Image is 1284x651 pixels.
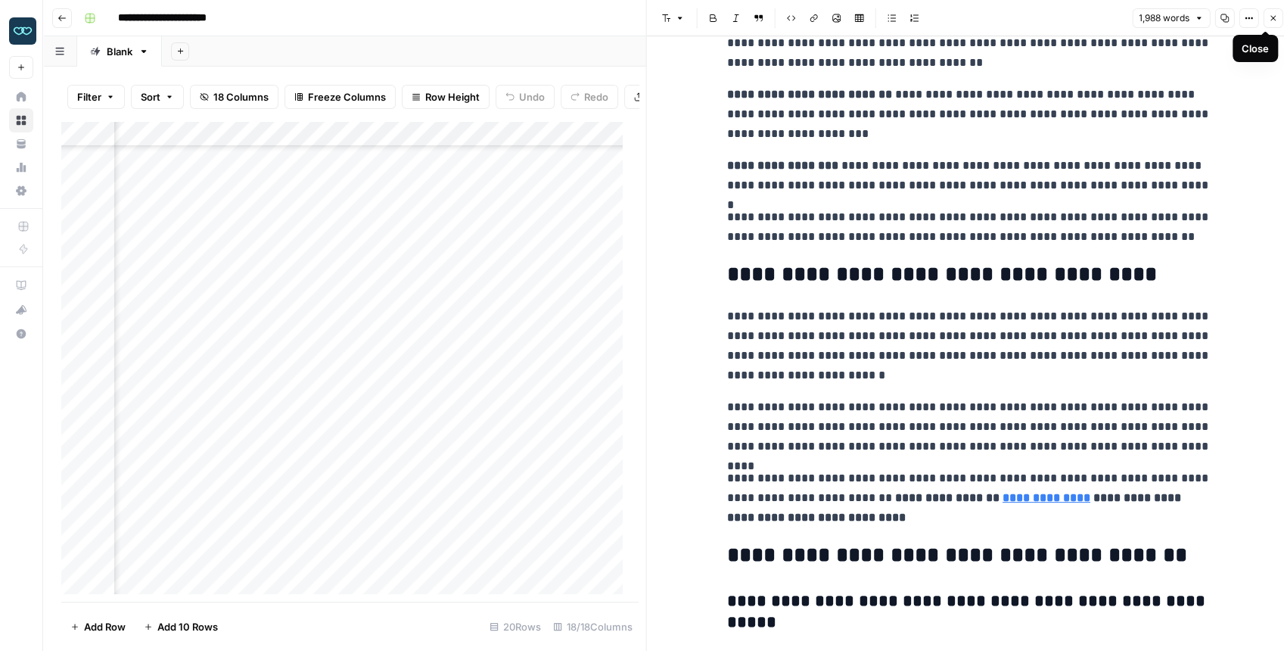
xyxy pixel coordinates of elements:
[519,89,545,104] span: Undo
[402,85,490,109] button: Row Height
[77,89,101,104] span: Filter
[61,615,135,639] button: Add Row
[1132,8,1210,28] button: 1,988 words
[1242,41,1269,56] div: Close
[9,12,33,50] button: Workspace: Zola Inc
[425,89,480,104] span: Row Height
[77,36,162,67] a: Blank
[9,108,33,132] a: Browse
[131,85,184,109] button: Sort
[284,85,396,109] button: Freeze Columns
[561,85,618,109] button: Redo
[547,615,639,639] div: 18/18 Columns
[10,298,33,321] div: What's new?
[9,85,33,109] a: Home
[9,179,33,203] a: Settings
[584,89,608,104] span: Redo
[9,132,33,156] a: Your Data
[9,17,36,45] img: Zola Inc Logo
[9,322,33,346] button: Help + Support
[9,273,33,297] a: AirOps Academy
[9,297,33,322] button: What's new?
[84,619,126,634] span: Add Row
[483,615,547,639] div: 20 Rows
[141,89,160,104] span: Sort
[135,615,227,639] button: Add 10 Rows
[308,89,386,104] span: Freeze Columns
[496,85,555,109] button: Undo
[9,155,33,179] a: Usage
[190,85,278,109] button: 18 Columns
[157,619,218,634] span: Add 10 Rows
[213,89,269,104] span: 18 Columns
[1139,11,1189,25] span: 1,988 words
[67,85,125,109] button: Filter
[107,44,132,59] div: Blank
